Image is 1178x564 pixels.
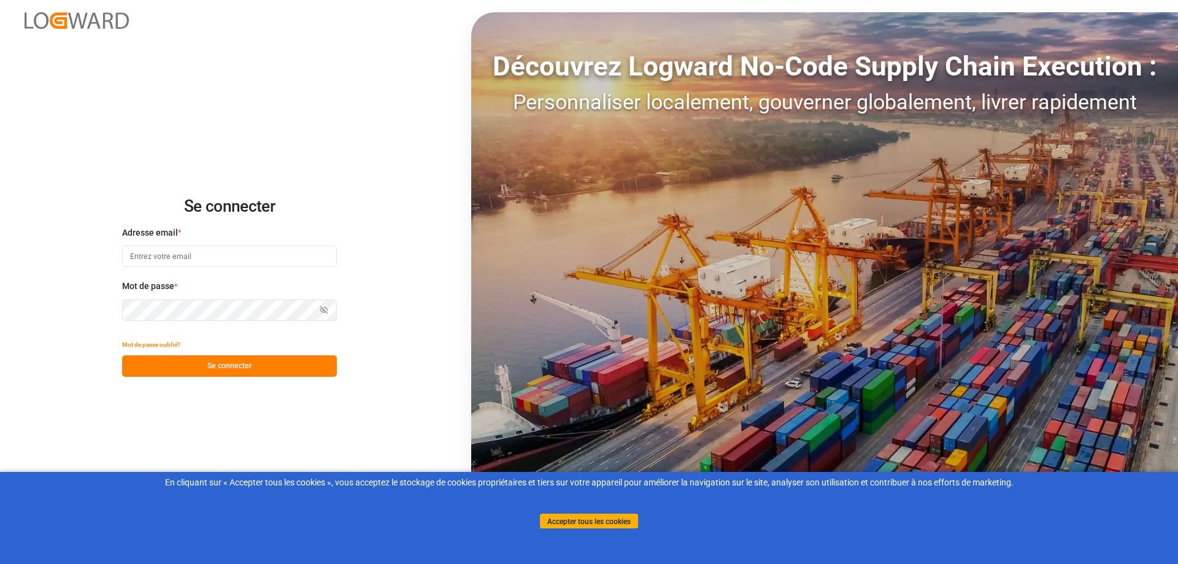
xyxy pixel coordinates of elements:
img: Logward_new_orange.png [25,12,129,29]
font: Personnaliser localement, gouverner globalement, livrer rapidement [513,90,1137,114]
button: Se connecter [122,355,337,377]
font: Mot de passe [122,281,174,291]
button: Accepter tous les cookies [540,514,638,528]
font: Accepter tous les cookies [547,517,631,525]
font: Mot de passe oublié? [122,341,180,348]
font: Adresse email [122,228,178,238]
font: Découvrez Logward No-Code Supply Chain Execution : [493,50,1157,82]
font: Se connecter [207,361,252,370]
font: En cliquant sur « Accepter tous les cookies », vous acceptez le stockage de cookies propriétaires... [165,477,1014,487]
button: Mot de passe oublié? [122,334,180,355]
font: Se connecter [184,197,275,215]
input: Entrez votre email [122,245,337,267]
